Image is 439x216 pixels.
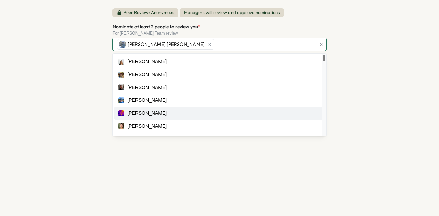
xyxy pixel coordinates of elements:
[118,123,124,129] img: Anny Ning
[127,71,167,78] div: [PERSON_NAME]
[112,24,198,30] span: Nominate at least 2 people to review you
[118,110,124,116] img: Kara Herson
[118,84,124,90] img: Anders
[127,135,167,143] div: [PERSON_NAME]
[180,8,284,17] span: Managers will review and approve nominations
[118,72,124,78] img: Sean Gray
[128,41,205,48] span: [PERSON_NAME] [PERSON_NAME]
[127,110,167,117] div: [PERSON_NAME]
[112,31,327,36] div: For [PERSON_NAME] Team review
[127,97,167,104] div: [PERSON_NAME]
[119,41,126,48] img: Turner Cotterman
[127,58,167,65] div: [PERSON_NAME]
[123,10,174,16] p: Peer Review: Anonymous
[118,59,124,65] img: Jenny McTague
[127,84,167,91] div: [PERSON_NAME]
[118,97,124,103] img: Luke Humphrey
[118,136,124,142] img: Gene Gonzales
[127,123,167,130] div: [PERSON_NAME]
